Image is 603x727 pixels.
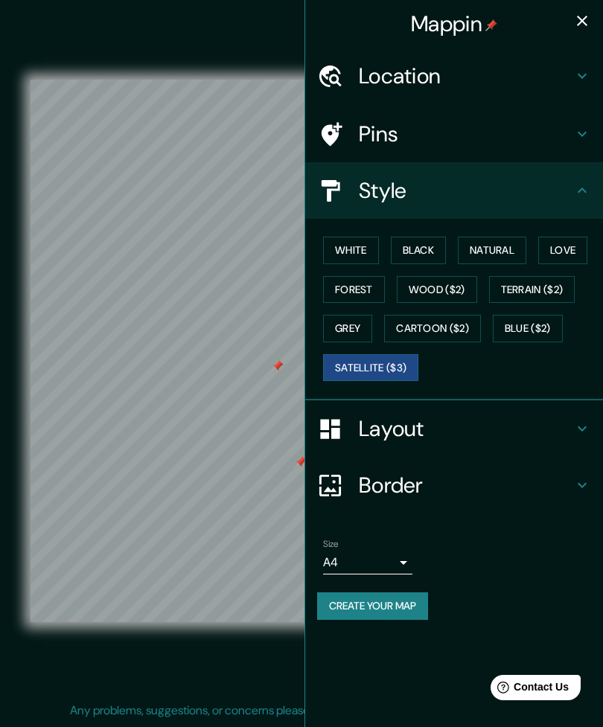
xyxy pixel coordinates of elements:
h4: Location [359,63,573,89]
div: Style [305,162,603,219]
p: Any problems, suggestions, or concerns please email . [70,702,528,720]
button: Create your map [317,592,428,620]
button: Grey [323,315,372,342]
div: Layout [305,400,603,457]
button: Satellite ($3) [323,354,418,382]
div: Location [305,48,603,104]
div: A4 [323,551,412,574]
button: Wood ($2) [397,276,477,304]
div: Border [305,457,603,513]
h4: Mappin [411,10,497,37]
label: Size [323,538,339,551]
iframe: Help widget launcher [470,669,587,711]
button: Black [391,237,447,264]
div: Pins [305,106,603,162]
h4: Pins [359,121,573,147]
img: pin-icon.png [485,19,497,31]
h4: Layout [359,415,573,442]
button: Blue ($2) [493,315,563,342]
button: Forest [323,276,385,304]
button: Love [538,237,587,264]
button: Natural [458,237,526,264]
button: Terrain ($2) [489,276,575,304]
canvas: Map [31,80,573,622]
button: Cartoon ($2) [384,315,481,342]
button: White [323,237,379,264]
h4: Border [359,472,573,499]
h4: Style [359,177,573,204]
